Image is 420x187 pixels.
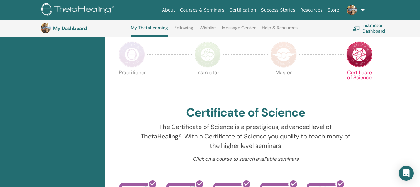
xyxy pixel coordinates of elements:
img: Certificate of Science [346,41,372,68]
a: Store [325,4,342,16]
a: Wishlist [200,25,216,35]
a: Success Stories [259,4,298,16]
a: Help & Resources [262,25,298,35]
h3: My Dashboard [53,25,116,31]
p: Certificate of Science [346,70,372,96]
img: Practitioner [119,41,145,68]
p: Practitioner [119,70,145,96]
a: Instructor Dashboard [353,21,404,35]
img: Master [271,41,297,68]
img: Instructor [195,41,221,68]
a: About [159,4,177,16]
a: Following [174,25,193,35]
img: default.jpg [347,5,357,15]
p: Master [271,70,297,96]
div: Open Intercom Messenger [399,166,414,181]
p: The Certificate of Science is a prestigious, advanced level of ThetaHealing®. With a Certificate ... [139,122,352,150]
h2: Certificate of Science [186,106,306,120]
a: Certification [227,4,258,16]
p: Click on a course to search available seminars [139,155,352,163]
a: Resources [298,4,325,16]
a: Message Center [222,25,256,35]
img: logo.png [41,3,116,17]
a: Courses & Seminars [178,4,227,16]
img: default.jpg [41,23,51,33]
img: chalkboard-teacher.svg [353,26,360,31]
a: My ThetaLearning [131,25,168,37]
p: Instructor [195,70,221,96]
